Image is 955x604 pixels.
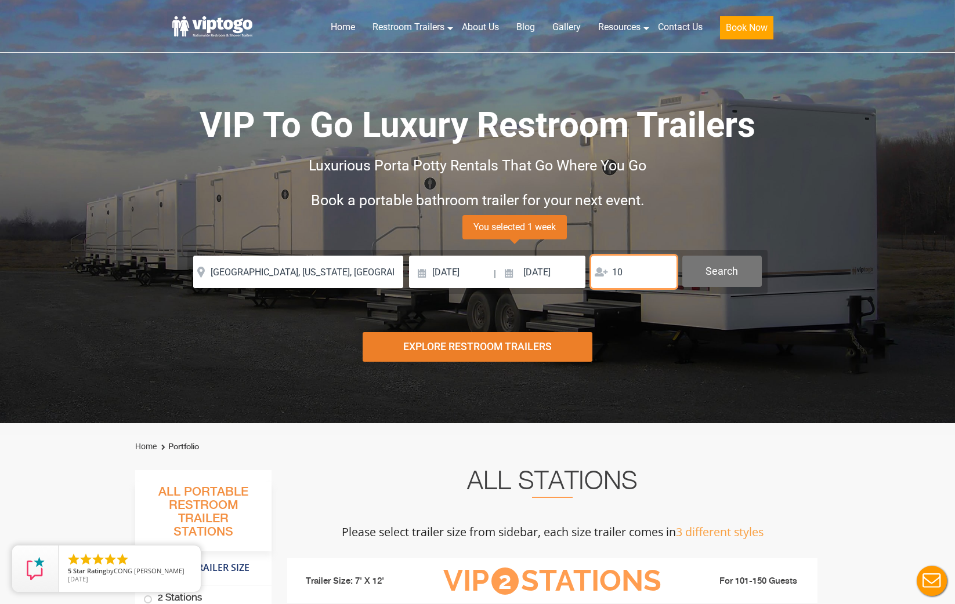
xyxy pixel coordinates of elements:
li:  [79,552,93,566]
img: Review Rating [24,557,47,580]
h3: All Portable Restroom Trailer Stations [135,482,272,551]
li:  [103,552,117,566]
h3: VIP Stations [425,565,679,597]
span: You selected 1 week [462,215,567,239]
li: For 101-150 Guests [679,574,809,588]
input: Pickup [497,256,585,288]
a: Home [322,14,364,40]
a: Gallery [544,14,589,40]
button: Live Chat [909,558,955,604]
a: Restroom Trailers [364,14,453,40]
li: Trailer Size: 7' X 12' [295,564,425,599]
span: CONG [PERSON_NAME] [114,566,185,575]
button: Search [682,256,762,287]
span: VIP To Go Luxury Restroom Trailers [200,104,755,145]
span: 2 [491,567,519,595]
input: Persons [591,256,677,288]
span: 5 [68,566,71,575]
p: Please select trailer size from sidebar, each size trailer comes in [287,521,817,543]
a: Blog [508,14,544,40]
span: [DATE] [68,574,88,583]
input: Delivery [409,256,492,288]
a: Home [135,442,157,451]
a: Contact Us [649,14,711,40]
span: | [494,256,496,293]
h2: All Stations [287,470,817,498]
a: About Us [453,14,508,40]
h4: Select Trailer Size [135,557,272,579]
li:  [91,552,105,566]
li:  [67,552,81,566]
button: Book Now [720,16,773,39]
span: Book a portable bathroom trailer for your next event. [311,192,645,209]
span: Star Rating [73,566,106,575]
li:  [115,552,129,566]
span: 3 different styles [676,524,764,540]
li: Portfolio [158,440,199,454]
input: Where do you need your restroom? [193,256,403,288]
div: Explore Restroom Trailers [363,332,592,362]
span: by [68,567,191,576]
a: Resources [589,14,649,40]
span: Luxurious Porta Potty Rentals That Go Where You Go [309,157,646,174]
a: Book Now [711,14,782,46]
